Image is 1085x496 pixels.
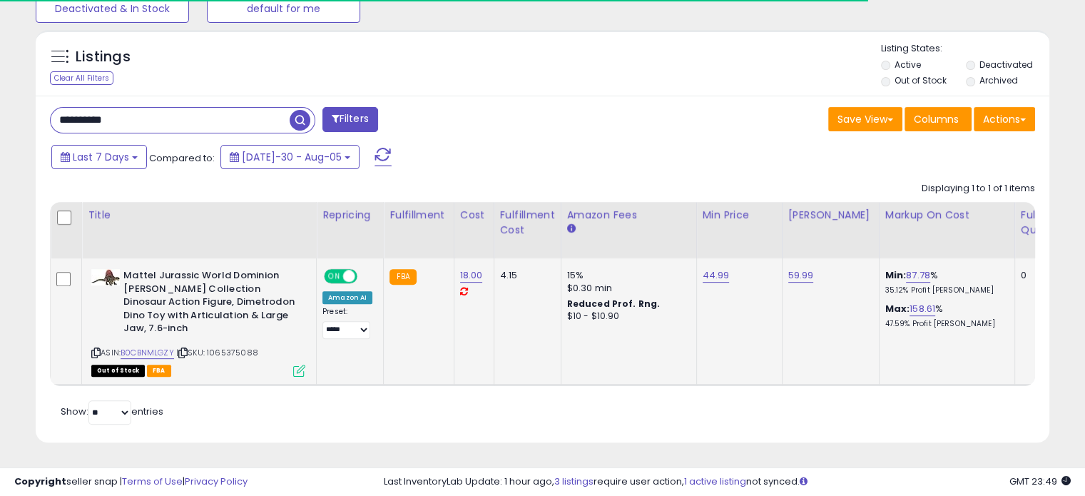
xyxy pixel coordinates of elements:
div: 0 [1021,269,1065,282]
div: Min Price [703,208,776,223]
button: Columns [905,107,972,131]
th: The percentage added to the cost of goods (COGS) that forms the calculator for Min & Max prices. [879,202,1014,258]
div: $0.30 min [567,282,686,295]
span: 2025-08-14 23:49 GMT [1009,475,1071,488]
h5: Listings [76,47,131,67]
div: Fulfillable Quantity [1021,208,1070,238]
a: 158.61 [910,302,935,316]
span: ON [325,270,343,283]
p: Listing States: [881,42,1049,56]
div: ASIN: [91,269,305,375]
div: Cost [460,208,488,223]
label: Archived [979,74,1017,86]
img: 41Sw3VQCXQL._SL40_.jpg [91,269,120,285]
span: | SKU: 1065375088 [176,347,258,358]
div: [PERSON_NAME] [788,208,873,223]
div: Fulfillment Cost [500,208,555,238]
span: Compared to: [149,151,215,165]
div: Markup on Cost [885,208,1009,223]
p: 47.59% Profit [PERSON_NAME] [885,319,1004,329]
button: Save View [828,107,902,131]
span: Columns [914,112,959,126]
a: 59.99 [788,268,814,283]
span: [DATE]-30 - Aug-05 [242,150,342,164]
div: seller snap | | [14,475,248,489]
p: 35.12% Profit [PERSON_NAME] [885,285,1004,295]
div: Amazon Fees [567,208,691,223]
div: Displaying 1 to 1 of 1 items [922,182,1035,196]
div: % [885,303,1004,329]
a: 18.00 [460,268,483,283]
div: Preset: [322,307,372,339]
a: B0CBNMLGZY [121,347,174,359]
span: Last 7 Days [73,150,129,164]
div: 4.15 [500,269,550,282]
div: Fulfillment [389,208,447,223]
span: OFF [355,270,378,283]
label: Deactivated [979,59,1032,71]
button: Last 7 Days [51,145,147,169]
a: 87.78 [906,268,930,283]
a: Privacy Policy [185,475,248,488]
span: Show: entries [61,405,163,418]
button: Filters [322,107,378,132]
a: 44.99 [703,268,730,283]
a: 3 listings [554,475,594,488]
div: $10 - $10.90 [567,310,686,323]
div: 15% [567,269,686,282]
button: [DATE]-30 - Aug-05 [220,145,360,169]
div: Repricing [322,208,377,223]
div: Amazon AI [322,291,372,304]
b: Min: [885,268,907,282]
small: FBA [389,269,416,285]
strong: Copyright [14,475,66,488]
div: Last InventoryLab Update: 1 hour ago, require user action, not synced. [384,475,1071,489]
b: Reduced Prof. Rng. [567,298,661,310]
span: FBA [147,365,171,377]
div: % [885,269,1004,295]
small: Amazon Fees. [567,223,576,236]
a: Terms of Use [122,475,183,488]
a: 1 active listing [684,475,746,488]
label: Out of Stock [895,74,947,86]
label: Active [895,59,921,71]
span: All listings that are currently out of stock and unavailable for purchase on Amazon [91,365,145,377]
div: Title [88,208,310,223]
b: Max: [885,302,910,315]
button: Actions [974,107,1035,131]
b: Mattel Jurassic World Dominion [PERSON_NAME] Collection Dinosaur Action Figure, Dimetrodon Dino T... [123,269,297,339]
div: Clear All Filters [50,71,113,85]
